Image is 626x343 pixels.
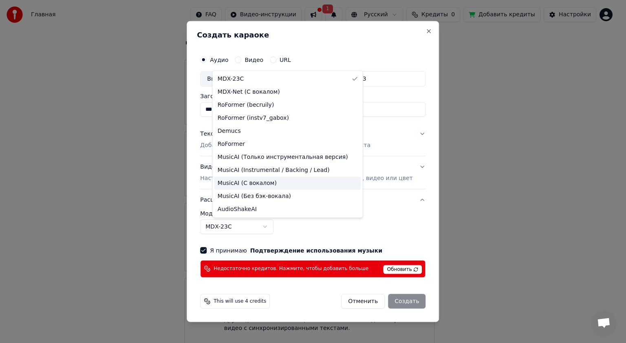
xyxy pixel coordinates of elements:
[218,114,289,122] span: RoFormer (instv7_gabox)
[218,179,277,187] span: MusicAI (С вокалом)
[218,127,241,135] span: Demucs
[218,101,274,109] span: RoFormer (becruily)
[218,192,291,200] span: MusicAI (Без бэк-вокала)
[218,140,245,148] span: RoFormer
[218,153,348,161] span: MusicAI (Только инструментальная версия)
[218,75,244,83] span: MDX-23C
[218,88,280,96] span: MDX-Net (С вокалом)
[218,166,330,174] span: MusicAI (Instrumental / Backing / Lead)
[218,205,257,213] span: AudioShakeAI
